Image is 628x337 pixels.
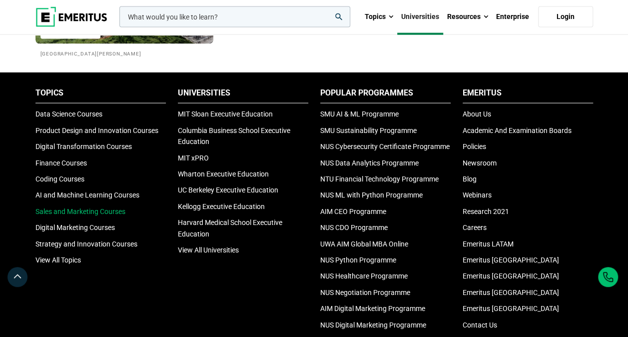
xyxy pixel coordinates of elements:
a: Emeritus [GEOGRAPHIC_DATA] [463,288,559,296]
a: NUS Cybersecurity Certificate Programme [320,142,450,150]
a: Digital Transformation Courses [35,142,132,150]
a: Strategy and Innovation Courses [35,240,137,248]
a: Research 2021 [463,207,509,215]
a: Coding Courses [35,175,84,183]
a: NUS CDO Programme [320,223,388,231]
a: Login [538,6,593,27]
a: AI and Machine Learning Courses [35,191,139,199]
a: SMU AI & ML Programme [320,110,399,118]
a: Careers [463,223,487,231]
a: Blog [463,175,477,183]
a: MIT Sloan Executive Education [178,110,273,118]
a: Product Design and Innovation Courses [35,126,158,134]
a: NTU Financial Technology Programme [320,175,439,183]
a: Finance Courses [35,159,87,167]
a: NUS ML with Python Programme [320,191,423,199]
a: NUS Data Analytics Programme [320,159,419,167]
a: Emeritus [GEOGRAPHIC_DATA] [463,272,559,280]
a: Policies [463,142,486,150]
a: Kellogg Executive Education [178,202,265,210]
a: UC Berkeley Executive Education [178,186,278,194]
a: Columbia Business School Executive Education [178,126,290,145]
a: Harvard Medical School Executive Education [178,218,282,237]
a: AIM Digital Marketing Programme [320,304,425,312]
a: Emeritus LATAM [463,240,514,248]
a: View All Universities [178,246,239,254]
a: View All Topics [35,256,81,264]
a: Contact Us [463,321,497,329]
a: Sales and Marketing Courses [35,207,125,215]
h2: [GEOGRAPHIC_DATA][PERSON_NAME] [40,49,208,57]
a: Data Science Courses [35,110,102,118]
a: NUS Negotiation Programme [320,288,410,296]
a: UWA AIM Global MBA Online [320,240,408,248]
a: Emeritus [GEOGRAPHIC_DATA] [463,304,559,312]
a: AIM CEO Programme [320,207,386,215]
a: About Us [463,110,491,118]
a: SMU Sustainability Programme [320,126,417,134]
a: NUS Python Programme [320,256,396,264]
a: NUS Healthcare Programme [320,272,408,280]
a: NUS Digital Marketing Programme [320,321,426,329]
input: woocommerce-product-search-field-0 [119,6,350,27]
a: Webinars [463,191,492,199]
a: Wharton Executive Education [178,170,269,178]
a: Academic And Examination Boards [463,126,572,134]
a: MIT xPRO [178,154,209,162]
a: Digital Marketing Courses [35,223,115,231]
a: Emeritus [GEOGRAPHIC_DATA] [463,256,559,264]
a: Newsroom [463,159,497,167]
